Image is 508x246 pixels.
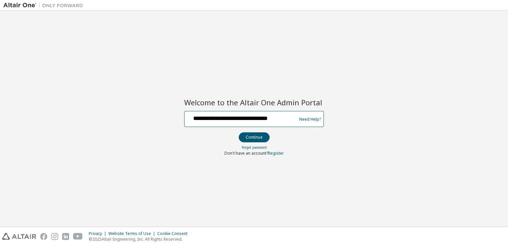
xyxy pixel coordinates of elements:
[268,150,284,156] a: Register
[89,236,191,242] p: © 2025 Altair Engineering, Inc. All Rights Reserved.
[51,233,58,240] img: instagram.svg
[108,231,157,236] div: Website Terms of Use
[73,233,83,240] img: youtube.svg
[89,231,108,236] div: Privacy
[242,145,267,150] a: Forgot password
[224,150,268,156] span: Don't have an account?
[157,231,191,236] div: Cookie Consent
[40,233,47,240] img: facebook.svg
[184,98,324,107] h2: Welcome to the Altair One Admin Portal
[239,132,270,142] button: Continue
[2,233,36,240] img: altair_logo.svg
[62,233,69,240] img: linkedin.svg
[3,2,86,9] img: Altair One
